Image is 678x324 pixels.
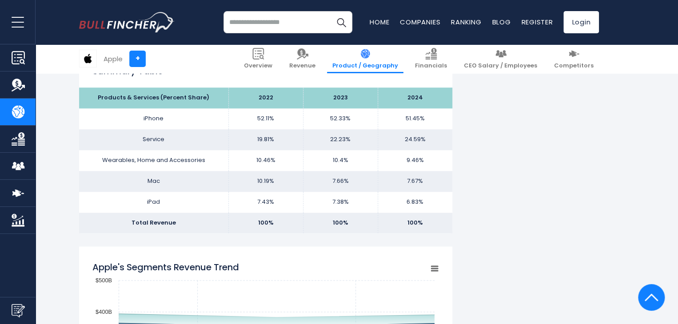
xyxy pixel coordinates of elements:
[284,44,321,73] a: Revenue
[244,62,272,70] span: Overview
[92,261,239,273] tspan: Apple's Segments Revenue Trend
[79,108,228,129] td: iPhone
[104,54,123,64] div: Apple
[228,129,303,150] td: 19.81%
[563,11,599,33] a: Login
[303,192,378,213] td: 7.38%
[228,213,303,233] td: 100%
[303,87,378,108] th: 2023
[79,150,228,171] td: Wearables, Home and Accessories
[79,192,228,213] td: iPad
[129,51,146,67] a: +
[378,129,452,150] td: 24.59%
[370,17,389,27] a: Home
[378,108,452,129] td: 51.45%
[459,44,542,73] a: CEO Salary / Employees
[79,129,228,150] td: Service
[378,150,452,171] td: 9.46%
[327,44,403,73] a: Product / Geography
[464,62,537,70] span: CEO Salary / Employees
[289,62,315,70] span: Revenue
[451,17,481,27] a: Ranking
[303,171,378,192] td: 7.66%
[521,17,553,27] a: Register
[96,277,112,283] text: $500B
[415,62,447,70] span: Financials
[96,308,112,315] text: $400B
[79,12,175,32] a: Go to homepage
[239,44,278,73] a: Overview
[378,213,452,233] td: 100%
[554,62,594,70] span: Competitors
[410,44,452,73] a: Financials
[79,12,175,32] img: bullfincher logo
[378,87,452,108] th: 2024
[79,213,228,233] td: Total Revenue
[492,17,510,27] a: Blog
[332,62,398,70] span: Product / Geography
[378,192,452,213] td: 6.83%
[378,171,452,192] td: 7.67%
[303,213,378,233] td: 100%
[303,129,378,150] td: 22.23%
[228,192,303,213] td: 7.43%
[303,108,378,129] td: 52.33%
[79,171,228,192] td: Mac
[228,108,303,129] td: 52.11%
[228,150,303,171] td: 10.46%
[80,50,96,67] img: AAPL logo
[330,11,352,33] button: Search
[303,150,378,171] td: 10.4%
[228,171,303,192] td: 10.19%
[549,44,599,73] a: Competitors
[79,87,228,108] th: Products & Services (Percent Share)
[228,87,303,108] th: 2022
[400,17,440,27] a: Companies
